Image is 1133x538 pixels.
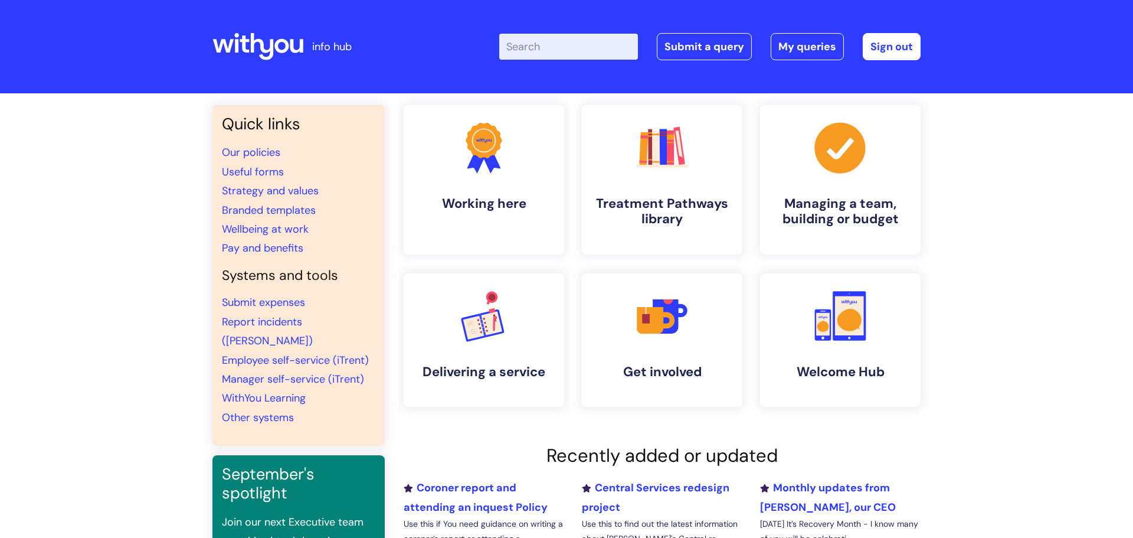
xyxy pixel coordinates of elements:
[863,33,921,60] a: Sign out
[769,364,911,380] h4: Welcome Hub
[222,465,375,503] h3: September's spotlight
[413,196,555,211] h4: Working here
[222,315,313,348] a: Report incidents ([PERSON_NAME])
[582,273,742,407] a: Get involved
[499,33,921,60] div: | -
[222,410,294,425] a: Other systems
[222,295,305,309] a: Submit expenses
[222,241,303,255] a: Pay and benefits
[404,445,921,467] h2: Recently added or updated
[760,481,896,514] a: Monthly updates from [PERSON_NAME], our CEO
[222,391,306,405] a: WithYou Learning
[404,481,548,514] a: Coroner report and attending an inquest Policy
[582,105,742,255] a: Treatment Pathways library
[222,268,375,284] h4: Systems and tools
[404,273,564,407] a: Delivering a service
[222,203,316,217] a: Branded templates
[222,145,280,159] a: Our policies
[404,105,564,255] a: Working here
[499,34,638,60] input: Search
[657,33,752,60] a: Submit a query
[771,33,844,60] a: My queries
[222,372,364,386] a: Manager self-service (iTrent)
[769,196,911,227] h4: Managing a team, building or budget
[222,165,284,179] a: Useful forms
[760,273,921,407] a: Welcome Hub
[760,105,921,255] a: Managing a team, building or budget
[591,364,733,380] h4: Get involved
[222,184,319,198] a: Strategy and values
[312,37,352,56] p: info hub
[222,115,375,133] h3: Quick links
[222,353,369,367] a: Employee self-service (iTrent)
[582,481,729,514] a: Central Services redesign project
[591,196,733,227] h4: Treatment Pathways library
[222,222,309,236] a: Wellbeing at work
[413,364,555,380] h4: Delivering a service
